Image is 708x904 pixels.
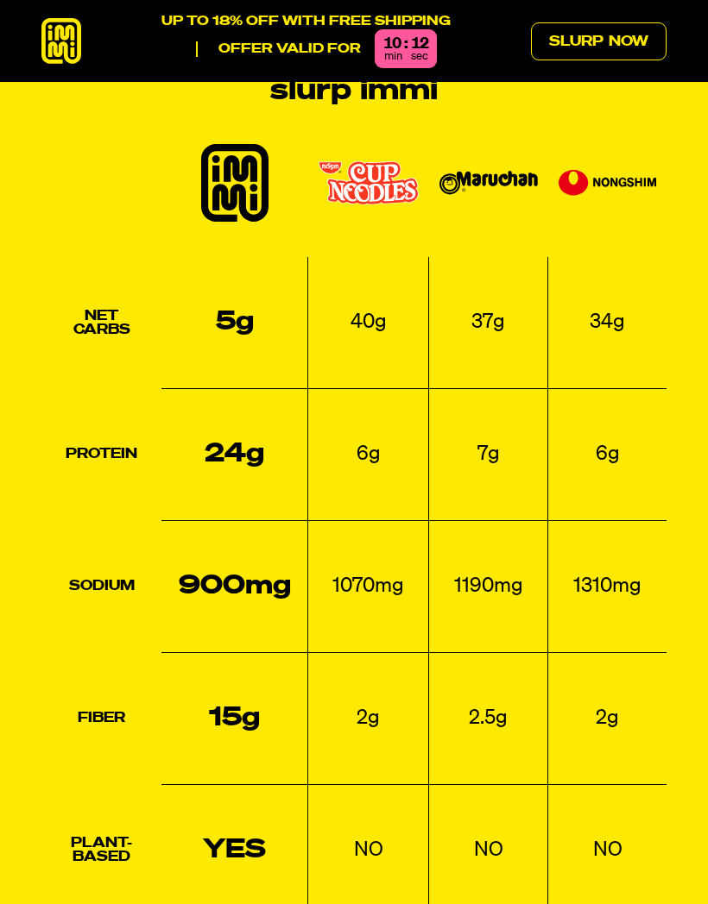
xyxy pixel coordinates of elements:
[196,41,361,57] p: Offer valid for
[383,36,401,53] div: 10
[439,171,538,195] img: Maruchan
[41,521,161,653] th: Sodium
[201,144,269,222] img: immi
[384,51,402,62] span: min
[41,389,161,521] th: Protein
[429,389,548,521] td: 7g
[161,521,308,653] td: 900mg
[429,521,548,653] td: 1190mg
[308,653,429,785] td: 2g
[161,389,308,521] td: 24g
[559,170,656,196] img: Nongshim
[531,22,667,60] a: Slurp Now
[161,14,451,29] p: UP TO 18% OFF WITH FREE SHIPPING
[319,160,419,205] img: Cup Noodles
[161,653,308,785] td: 15g
[161,257,308,389] td: 5g
[548,653,667,785] td: 2g
[411,36,428,53] div: 12
[308,389,429,521] td: 6g
[41,257,161,389] th: Net Carbs
[429,257,548,389] td: 37g
[548,389,667,521] td: 6g
[308,257,429,389] td: 40g
[41,653,161,785] th: Fiber
[548,257,667,389] td: 34g
[429,653,548,785] td: 2.5g
[404,36,408,53] div: :
[548,521,667,653] td: 1310mg
[308,521,429,653] td: 1070mg
[9,825,162,895] iframe: Marketing Popup
[411,51,428,62] span: sec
